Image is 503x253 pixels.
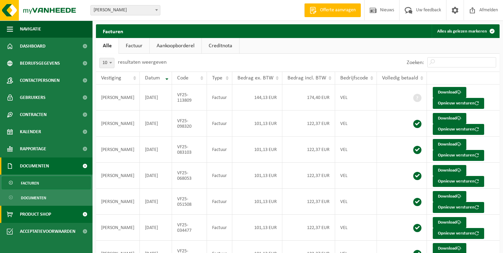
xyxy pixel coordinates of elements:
[172,215,207,241] td: VF25-034477
[172,111,207,137] td: VF25-098320
[207,85,232,111] td: Factuur
[20,157,49,175] span: Documenten
[172,85,207,111] td: VF25-113809
[212,75,222,81] span: Type
[202,38,239,54] a: Creditnota
[304,3,361,17] a: Offerte aanvragen
[140,189,172,215] td: [DATE]
[20,72,60,89] span: Contactpersonen
[335,137,377,163] td: VEL
[207,163,232,189] td: Factuur
[232,111,282,137] td: 101,13 EUR
[382,75,418,81] span: Volledig betaald
[335,163,377,189] td: VEL
[282,189,335,215] td: 122,37 EUR
[140,85,172,111] td: [DATE]
[91,5,160,15] span: NUYTTEN PIETER - MOORSLEDE
[90,5,160,15] span: NUYTTEN PIETER - MOORSLEDE
[433,124,484,135] button: Opnieuw versturen
[433,113,466,124] a: Download
[335,215,377,241] td: VEL
[207,137,232,163] td: Factuur
[20,89,46,106] span: Gebruikers
[140,137,172,163] td: [DATE]
[96,189,140,215] td: [PERSON_NAME]
[232,215,282,241] td: 101,13 EUR
[282,111,335,137] td: 122,37 EUR
[232,189,282,215] td: 101,13 EUR
[433,191,466,202] a: Download
[335,111,377,137] td: VEL
[237,75,273,81] span: Bedrag ex. BTW
[96,215,140,241] td: [PERSON_NAME]
[20,123,41,140] span: Kalender
[282,215,335,241] td: 122,37 EUR
[340,75,368,81] span: Bedrijfscode
[172,189,207,215] td: VF25-051508
[172,137,207,163] td: VF25-083103
[2,191,91,204] a: Documenten
[433,150,484,161] button: Opnieuw versturen
[20,21,41,38] span: Navigatie
[20,206,51,223] span: Product Shop
[207,215,232,241] td: Factuur
[433,165,466,176] a: Download
[145,75,160,81] span: Datum
[282,85,335,111] td: 174,40 EUR
[20,38,46,55] span: Dashboard
[21,191,46,204] span: Documenten
[96,85,140,111] td: [PERSON_NAME]
[118,60,167,65] label: resultaten weergeven
[207,189,232,215] td: Factuur
[282,163,335,189] td: 122,37 EUR
[335,189,377,215] td: VEL
[433,217,466,228] a: Download
[21,177,39,190] span: Facturen
[172,163,207,189] td: VF25-068053
[433,228,484,239] button: Opnieuw versturen
[2,176,91,189] a: Facturen
[96,163,140,189] td: [PERSON_NAME]
[20,140,46,157] span: Rapportage
[20,55,60,72] span: Bedrijfsgegevens
[232,137,282,163] td: 101,13 EUR
[96,38,119,54] a: Alle
[20,223,75,240] span: Acceptatievoorwaarden
[433,87,466,98] a: Download
[232,163,282,189] td: 101,13 EUR
[140,111,172,137] td: [DATE]
[433,202,484,213] button: Opnieuw versturen
[96,137,140,163] td: [PERSON_NAME]
[318,7,357,14] span: Offerte aanvragen
[96,111,140,137] td: [PERSON_NAME]
[96,24,130,38] h2: Facturen
[99,58,114,68] span: 10
[119,38,149,54] a: Factuur
[432,24,499,38] button: Alles als gelezen markeren
[335,85,377,111] td: VEL
[232,85,282,111] td: 144,13 EUR
[140,163,172,189] td: [DATE]
[100,58,114,68] span: 10
[207,111,232,137] td: Factuur
[282,137,335,163] td: 122,37 EUR
[433,176,484,187] button: Opnieuw versturen
[287,75,326,81] span: Bedrag incl. BTW
[101,75,121,81] span: Vestiging
[407,60,424,65] label: Zoeken:
[20,106,47,123] span: Contracten
[433,98,484,109] button: Opnieuw versturen
[177,75,188,81] span: Code
[433,139,466,150] a: Download
[150,38,201,54] a: Aankoopborderel
[140,215,172,241] td: [DATE]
